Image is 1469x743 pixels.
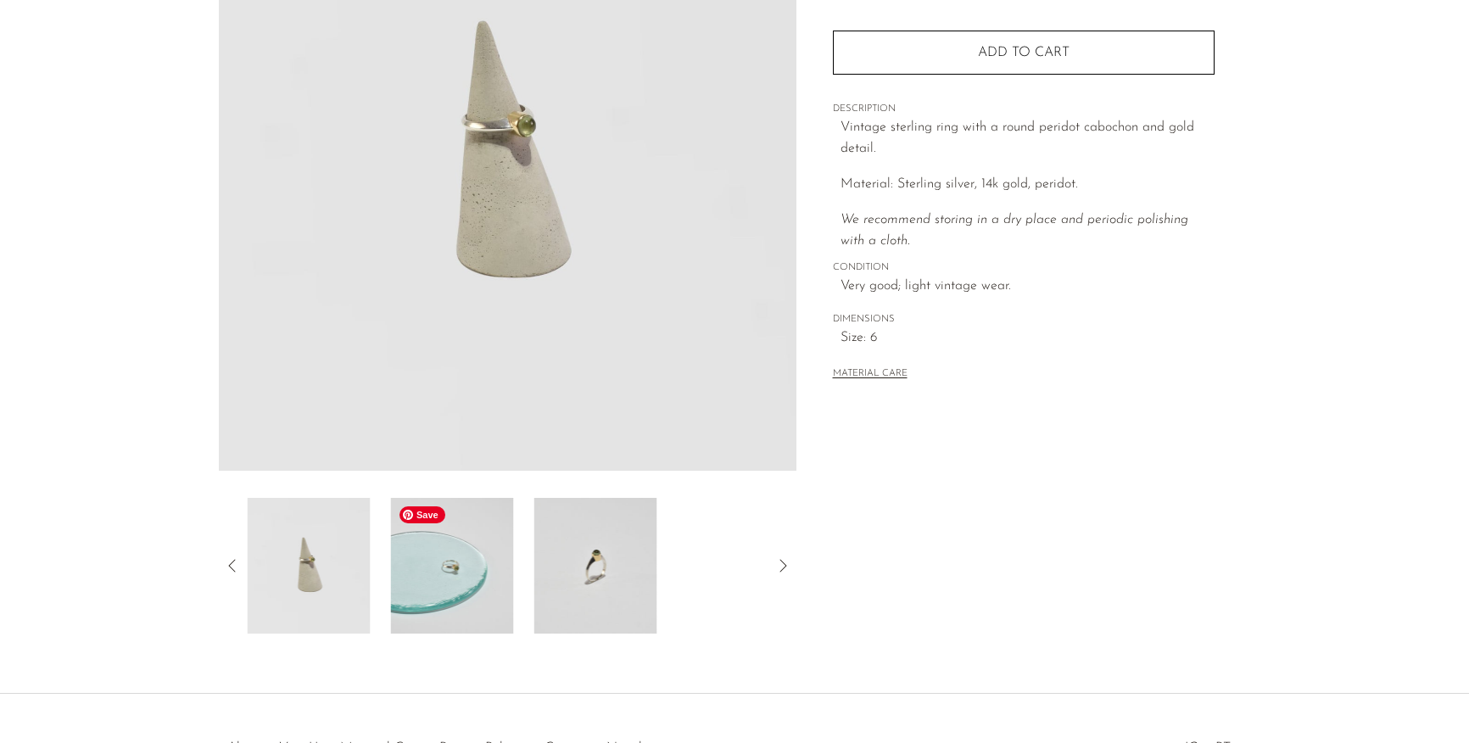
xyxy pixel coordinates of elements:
span: CONDITION [833,260,1215,276]
button: Add to cart [833,31,1215,75]
img: Two-Tone Peridot Ring [248,498,371,634]
span: Size: 6 [841,327,1215,349]
span: Add to cart [978,45,1070,61]
img: Two-Tone Peridot Ring [391,498,514,634]
p: Vintage sterling ring with a round peridot cabochon and gold detail. [841,117,1215,160]
span: Very good; light vintage wear. [841,276,1215,298]
button: MATERIAL CARE [833,368,908,381]
span: Save [399,506,445,523]
i: We recommend storing in a dry place and periodic polishing with a cloth. [841,213,1188,249]
span: DIMENSIONS [833,312,1215,327]
p: Material: Sterling silver, 14k gold, peridot. [841,174,1215,196]
span: DESCRIPTION [833,102,1215,117]
img: Two-Tone Peridot Ring [533,498,656,634]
